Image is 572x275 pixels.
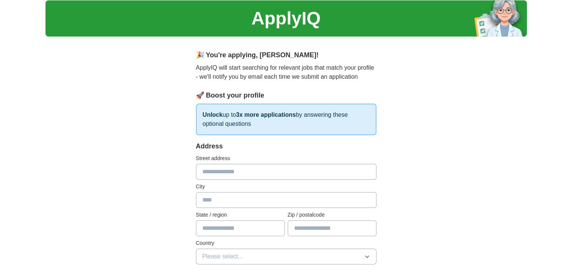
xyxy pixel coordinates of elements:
p: up to by answering these optional questions [196,104,376,135]
label: City [196,183,376,191]
button: Please select... [196,249,376,264]
div: 🎉 You're applying , [PERSON_NAME] ! [196,50,376,60]
label: Zip / postalcode [288,211,376,219]
p: ApplyIQ will start searching for relevant jobs that match your profile - we'll notify you by emai... [196,63,376,81]
span: Please select... [202,252,243,261]
div: 🚀 Boost your profile [196,90,376,101]
h1: ApplyIQ [251,5,320,32]
label: Street address [196,154,376,162]
strong: Unlock [203,112,223,118]
label: State / region [196,211,285,219]
div: Address [196,141,376,151]
label: Country [196,239,376,247]
strong: 3x more applications [236,112,296,118]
